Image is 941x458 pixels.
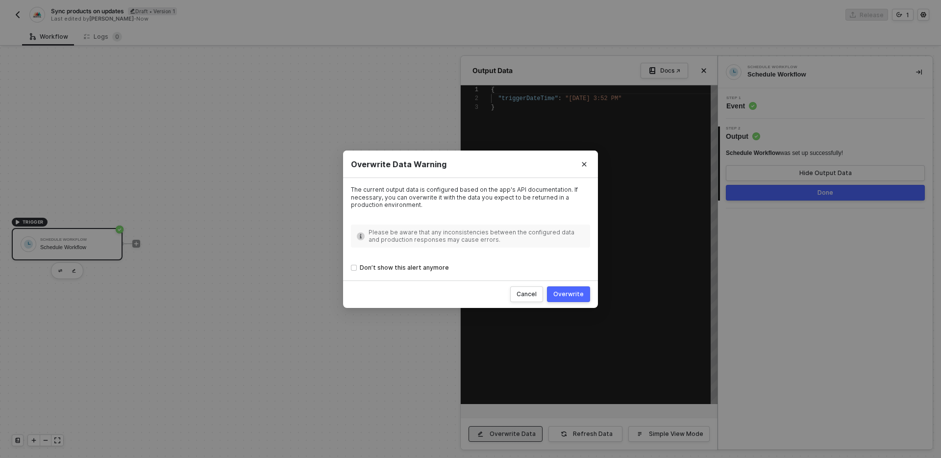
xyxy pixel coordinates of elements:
[369,228,584,243] div: Please be aware that any inconsistencies between the configured data and production responses may...
[351,159,590,169] div: Overwrite Data Warning
[491,86,495,93] span: {
[845,9,888,21] button: Release
[726,131,760,141] span: Output
[490,430,536,438] div: Overwrite Data
[718,127,933,201] div: Step 2Output Schedule Workflowwas set up successfully!Hide Output DataDone
[892,9,914,21] button: 1
[573,430,613,438] div: Refresh Data
[51,7,124,15] span: Sync products on updates
[799,169,852,177] div: Hide Output Data
[84,32,122,42] div: Logs
[747,70,900,79] div: Schedule Workflow
[558,95,562,102] span: :
[726,101,757,111] span: Event
[698,65,710,76] button: Close
[54,437,60,443] span: icon-expand
[726,149,843,157] div: was set up successfully!
[351,186,590,209] p: The current output data is configured based on the app's API documentation. If necessary, you can...
[553,290,584,298] div: Overwrite
[12,9,24,21] button: back
[570,151,598,178] button: Close
[726,96,757,100] span: Step 1
[726,165,925,181] button: Hide Output Data
[517,290,537,298] div: Cancel
[461,94,478,103] div: 2
[491,104,495,111] span: }
[726,127,760,130] span: Step 2
[469,426,543,442] button: Overwrite Data
[51,15,470,23] div: Last edited by - Now
[89,15,134,22] span: [PERSON_NAME]
[747,65,894,69] div: Schedule Workflow
[817,189,833,197] div: Done
[469,66,517,76] div: Output Data
[510,286,543,302] button: Cancel
[649,430,703,438] div: Simple View Mode
[660,67,680,75] div: Docs ↗
[112,32,122,42] sup: 0
[128,7,177,15] div: Draft • Version 1
[461,103,478,112] div: 3
[498,95,558,102] span: "triggerDateTime"
[906,11,909,19] div: 1
[896,12,902,18] span: icon-versioning
[461,85,478,94] div: 1
[726,150,780,156] span: Schedule Workflow
[360,263,449,273] div: Don’t show this alert anymore
[628,426,710,442] button: Simple View Mode
[729,68,738,76] img: integration-icon
[920,12,926,18] span: icon-settings
[916,69,922,75] span: icon-collapse-right
[565,95,621,102] span: "[DATE] 3:52 PM"
[31,437,37,443] span: icon-play
[130,8,135,14] span: icon-edit
[718,96,933,111] div: Step 1Event
[14,11,22,19] img: back
[726,185,925,201] button: Done
[548,426,622,442] button: Refresh Data
[701,68,707,74] span: icon-close
[547,286,590,302] button: Overwrite
[491,85,492,94] textarea: Editor content;Press Alt+F1 for Accessibility Options.
[33,10,41,19] img: integration-icon
[30,33,68,41] div: Workflow
[43,437,49,443] span: icon-minus
[641,63,688,78] a: Docs ↗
